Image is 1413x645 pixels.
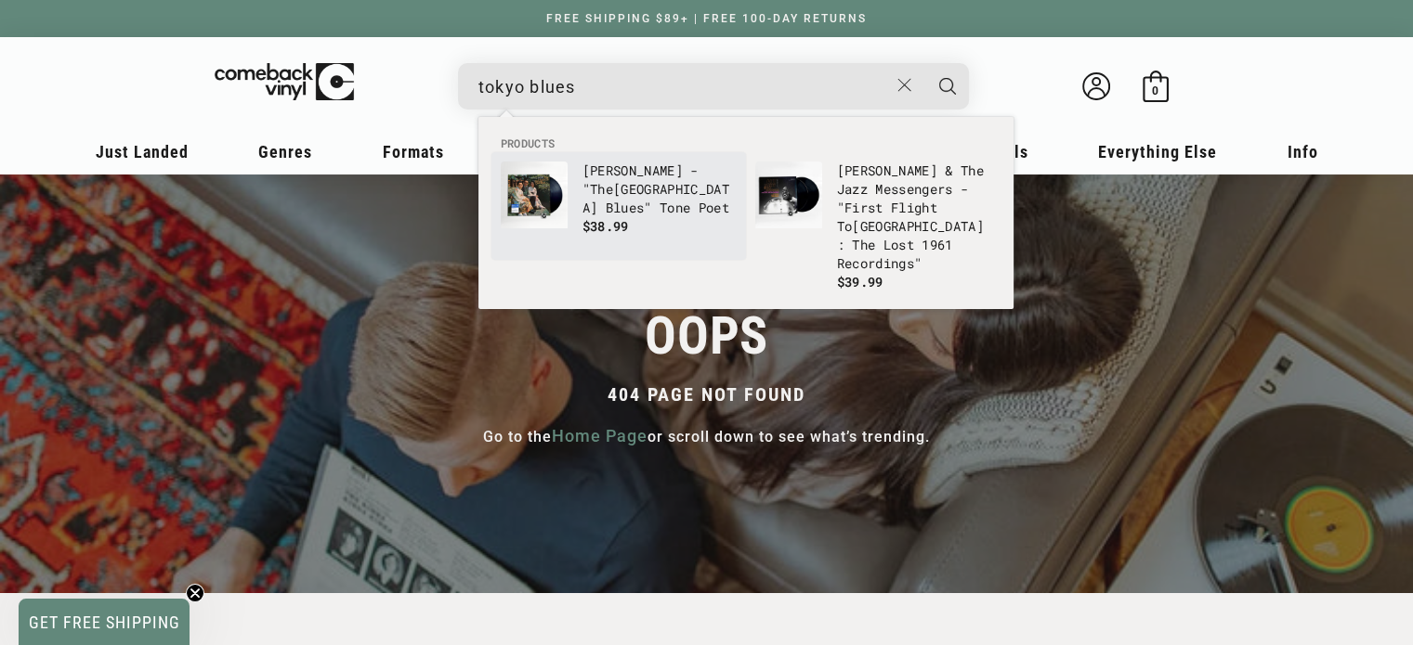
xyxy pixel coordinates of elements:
[458,63,969,110] div: Search
[258,142,312,161] span: Genres
[491,135,1001,152] li: Products
[9,305,1404,367] h1: OOPS
[582,180,729,216] b: [GEOGRAPHIC_DATA]
[501,161,568,228] img: Horace Silver - "The Tokyo Blues" Tone Poet
[478,117,1014,309] div: Products
[478,68,888,106] input: When autocomplete results are available use up and down arrows to review and enter to select
[501,161,737,251] a: Horace Silver - "The Tokyo Blues" Tone Poet [PERSON_NAME] - "The[GEOGRAPHIC_DATA] Blues" Tone Poe...
[96,142,189,161] span: Just Landed
[528,12,885,25] a: FREE SHIPPING $89+ | FREE 100-DAY RETURNS
[852,217,983,235] b: [GEOGRAPHIC_DATA]
[746,152,1001,301] li: products: Art Blakey & The Jazz Messengers - "First Flight To Tokyo: The Lost 1961 Recordings"
[491,152,746,260] li: products: Horace Silver - "The Tokyo Blues" Tone Poet
[1098,142,1217,161] span: Everything Else
[606,199,645,216] b: Blues
[924,63,971,110] button: Search
[755,161,991,291] a: Art Blakey & The Jazz Messengers - "First Flight To Tokyo: The Lost 1961 Recordings" [PERSON_NAME...
[837,161,991,273] p: [PERSON_NAME] & The Jazz Messengers - "First Flight To : The Lost 1961 Recordings"
[9,385,1404,405] h4: 404 PAGE NOT FOUND
[582,161,737,217] p: [PERSON_NAME] - "The " Tone Poet
[887,65,922,106] button: Close
[9,423,1404,448] p: Go to the or scroll down to see what’s trending.
[837,273,883,290] span: $39.99
[29,613,180,632] span: GET FREE SHIPPING
[1288,142,1318,161] span: Info
[383,142,444,161] span: Formats
[755,161,822,228] img: Art Blakey & The Jazz Messengers - "First Flight To Tokyo: The Lost 1961 Recordings"
[186,584,204,602] button: Close teaser
[582,217,629,235] span: $38.99
[1152,84,1158,97] span: 0
[552,423,648,448] a: Home Page
[19,599,190,645] div: GET FREE SHIPPINGClose teaser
